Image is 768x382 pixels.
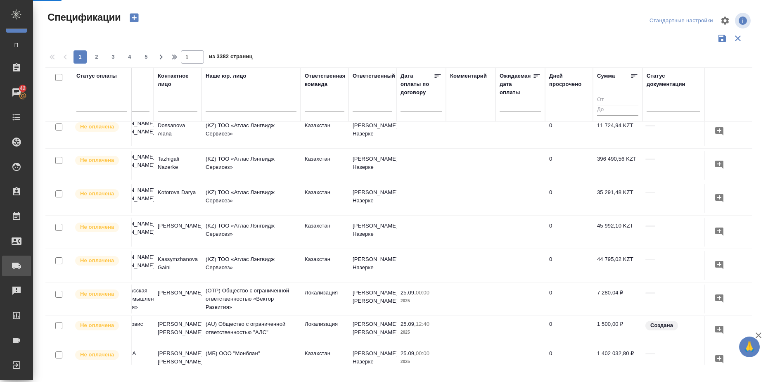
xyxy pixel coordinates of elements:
[80,123,114,131] p: Не оплачена
[742,338,756,356] span: 🙏
[647,14,715,27] div: split button
[124,11,144,25] button: Создать
[593,285,642,313] td: 7 280,04 ₽
[123,53,136,61] span: 4
[154,345,201,374] td: [PERSON_NAME] [PERSON_NAME]
[201,184,301,213] td: (KZ) ТОО «Атлас Лэнгвидж Сервисез»
[545,218,593,247] td: 0
[301,251,348,280] td: Казахстан
[416,289,429,296] p: 00:00
[348,251,396,280] td: [PERSON_NAME] Назерке
[545,316,593,345] td: 0
[15,84,31,93] span: 42
[730,31,746,46] button: Сбросить фильтры
[140,50,153,64] button: 5
[650,321,673,330] p: Создана
[416,350,429,356] p: 00:00
[45,11,121,24] span: Спецификации
[10,41,23,49] span: П
[545,345,593,374] td: 0
[348,345,396,374] td: [PERSON_NAME] Назерке
[714,31,730,46] button: Сохранить фильтры
[110,253,149,278] p: [PERSON_NAME] [PERSON_NAME] KZ
[401,289,416,296] p: 25.09,
[401,358,442,366] p: 2025
[110,287,149,311] p: ООО «Русская Рыбопромышленная Компания»
[597,105,638,115] input: До
[110,220,149,244] p: [PERSON_NAME] [PERSON_NAME] KZ
[647,72,700,88] div: Cтатус документации
[80,290,114,298] p: Не оплачена
[2,82,31,103] a: 42
[76,72,117,80] div: Статус оплаты
[301,151,348,180] td: Казахстан
[301,345,348,374] td: Казахстан
[545,184,593,213] td: 0
[593,151,642,180] td: 396 490,56 KZT
[401,297,442,305] p: 2025
[154,184,201,213] td: Kotorova Darya
[90,50,103,64] button: 2
[353,72,395,80] div: Ответственный
[401,328,442,337] p: 2025
[735,13,752,28] span: Посмотреть информацию
[401,350,416,356] p: 25.09,
[593,345,642,374] td: 1 402 032,80 ₽
[545,151,593,180] td: 0
[715,11,735,31] span: Настроить таблицу
[209,52,253,64] span: из 3382 страниц
[107,50,120,64] button: 3
[401,321,416,327] p: 25.09,
[201,282,301,316] td: (OTP) Общество с ограниченной ответственностью «Вектор Развития»
[201,345,301,374] td: (МБ) ООО "Монблан"
[90,53,103,61] span: 2
[6,37,27,53] a: П
[80,351,114,359] p: Не оплачена
[201,251,301,280] td: (KZ) ТОО «Атлас Лэнгвидж Сервисез»
[301,117,348,146] td: Казахстан
[154,218,201,247] td: [PERSON_NAME]
[154,251,201,280] td: Kassymzhanova Gaini
[545,117,593,146] td: 0
[348,218,396,247] td: [PERSON_NAME] Назерке
[123,50,136,64] button: 4
[158,72,197,88] div: Контактное лицо
[154,285,201,313] td: [PERSON_NAME]
[450,72,487,80] div: Комментарий
[80,256,114,265] p: Не оплачена
[416,321,429,327] p: 12:40
[348,117,396,146] td: [PERSON_NAME] Назерке
[80,156,114,164] p: Не оплачена
[80,321,114,330] p: Не оплачена
[549,72,589,88] div: Дней просрочено
[401,72,434,97] div: Дата оплаты по договору
[110,186,149,211] p: [PERSON_NAME] [PERSON_NAME] KZ
[154,316,201,345] td: [PERSON_NAME] [PERSON_NAME]
[545,251,593,280] td: 0
[739,337,760,357] button: 🙏
[301,184,348,213] td: Казахстан
[201,151,301,180] td: (KZ) ТОО «Атлас Лэнгвидж Сервисез»
[154,151,201,180] td: Tazhigali Nazerke
[301,218,348,247] td: Казахстан
[593,184,642,213] td: 35 291,48 KZT
[593,316,642,345] td: 1 500,00 ₽
[201,117,301,146] td: (KZ) ТОО «Атлас Лэнгвидж Сервисез»
[348,184,396,213] td: [PERSON_NAME] Назерке
[597,72,615,80] div: Сумма
[206,72,247,80] div: Наше юр. лицо
[348,285,396,313] td: [PERSON_NAME] [PERSON_NAME]
[154,117,201,146] td: Dossanova Alana
[110,119,149,144] p: [PERSON_NAME] [PERSON_NAME] KZ
[301,285,348,313] td: Локализация
[301,316,348,345] td: Локализация
[593,251,642,280] td: 44 795,02 KZT
[140,53,153,61] span: 5
[80,223,114,231] p: Не оплачена
[597,95,638,105] input: От
[500,72,533,97] div: Ожидаемая дата оплаты
[348,151,396,180] td: [PERSON_NAME] Назерке
[107,53,120,61] span: 3
[201,218,301,247] td: (KZ) ТОО «Атлас Лэнгвидж Сервисез»
[201,316,301,345] td: (AU) Общество с ограниченной ответственностью "АЛС"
